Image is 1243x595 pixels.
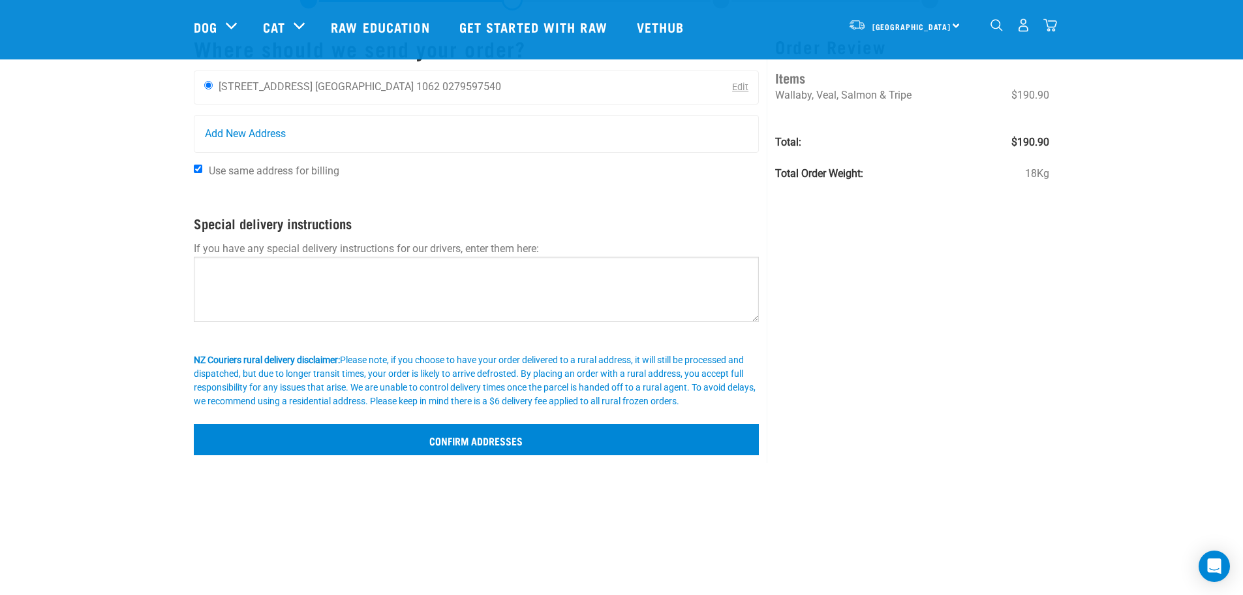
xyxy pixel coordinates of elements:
[732,82,748,93] a: Edit
[315,80,440,93] li: [GEOGRAPHIC_DATA] 1062
[848,19,866,31] img: van-moving.png
[1017,18,1030,32] img: user.png
[194,353,760,408] div: Please note, if you choose to have your order delivered to a rural address, it will still be proc...
[205,126,286,142] span: Add New Address
[1043,18,1057,32] img: home-icon@2x.png
[775,167,863,180] strong: Total Order Weight:
[219,80,313,93] li: [STREET_ADDRESS]
[775,67,1049,88] h4: Items
[194,116,759,152] a: Add New Address
[442,80,501,93] li: 0279597540
[318,1,446,53] a: Raw Education
[624,1,701,53] a: Vethub
[1025,166,1049,182] span: 18Kg
[775,89,912,101] span: Wallaby, Veal, Salmon & Tripe
[446,1,624,53] a: Get started with Raw
[1011,88,1049,103] span: $190.90
[194,355,340,365] b: NZ Couriers rural delivery disclaimer:
[872,24,951,29] span: [GEOGRAPHIC_DATA]
[1011,135,1049,150] span: $190.90
[194,424,760,455] input: Confirm addresses
[263,17,285,37] a: Cat
[775,136,801,148] strong: Total:
[194,241,760,257] p: If you have any special delivery instructions for our drivers, enter them here:
[209,165,339,177] span: Use same address for billing
[194,216,760,231] h4: Special delivery instructions
[194,165,202,173] input: Use same address for billing
[194,17,217,37] a: Dog
[1199,551,1230,582] div: Open Intercom Messenger
[990,19,1003,31] img: home-icon-1@2x.png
